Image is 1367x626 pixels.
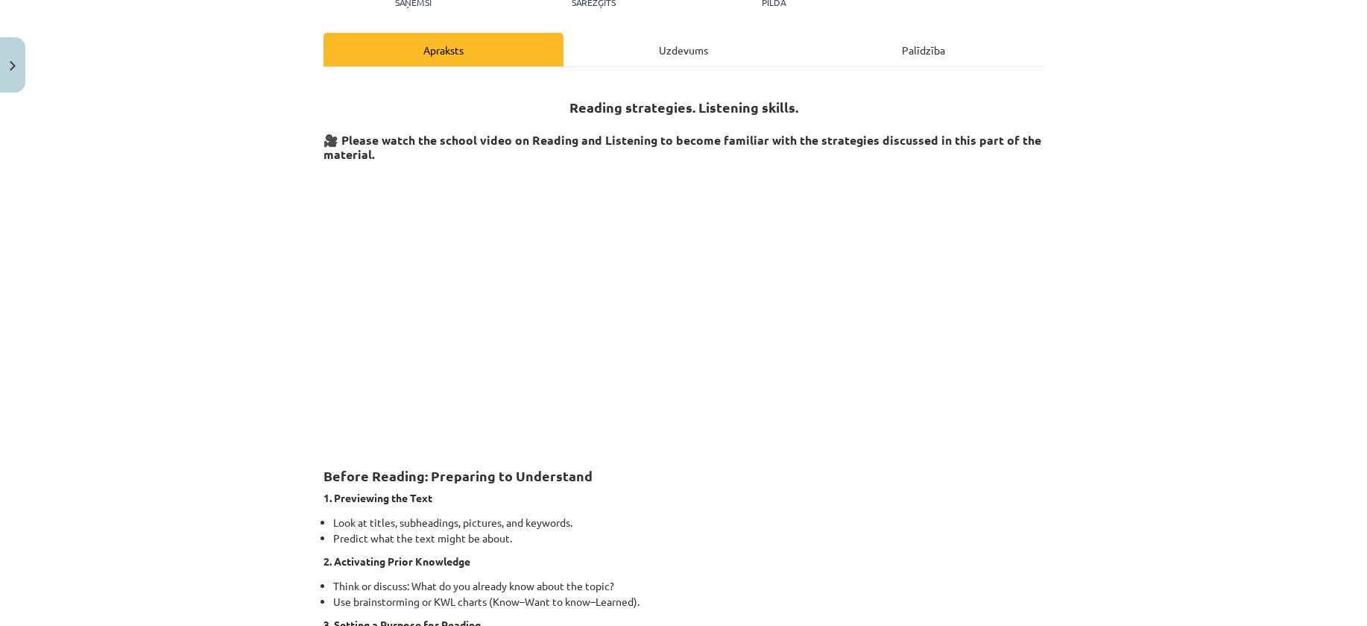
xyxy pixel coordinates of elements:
strong: 🎥 Please watch the school video on Reading and Listening to become familiar with the strategies d... [323,132,1041,163]
strong: Reading strategies. Listening skills. [569,98,798,116]
strong: Before Reading: Preparing to Understand [323,467,593,484]
b: 1. Previewing the Text [323,491,432,504]
b: 2. Activating Prior Knowledge [323,554,470,568]
li: Use brainstorming or KWL charts (Know–Want to know–Learned). [333,594,1044,610]
div: Uzdevums [563,33,804,66]
div: Apraksts [323,33,563,66]
li: Think or discuss: What do you already know about the topic? [333,578,1044,594]
li: Predict what the text might be about. [333,530,1044,546]
div: Palīdzība [804,33,1044,66]
li: Look at titles, subheadings, pictures, and keywords. [333,515,1044,530]
img: icon-close-lesson-0947bae3869378f0d4975bcd49f059093ad1ed9edebbc8119c70593378902aed.svg [10,61,16,71]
